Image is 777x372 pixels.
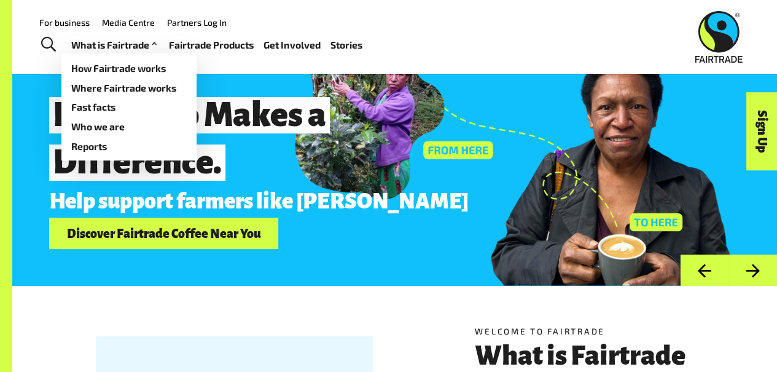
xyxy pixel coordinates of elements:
button: Previous [680,255,728,286]
a: What is Fairtrade [71,36,160,53]
p: Help support farmers like [PERSON_NAME] [49,190,623,213]
a: For business [39,17,90,28]
a: Toggle Search [33,30,63,60]
a: Who we are [61,117,197,137]
a: How Fairtrade works [61,58,197,78]
a: Partners Log In [167,17,227,28]
a: Discover Fairtrade Coffee Near You [49,218,278,249]
a: Get Involved [264,36,321,53]
h5: Welcome to Fairtrade [475,325,693,338]
a: Stories [330,36,362,53]
button: Next [728,255,777,286]
a: Media Centre [102,17,155,28]
a: Fast facts [61,98,197,117]
a: Fairtrade Products [169,36,254,53]
span: Every Cup Makes a Difference. [49,97,330,181]
img: Fairtrade Australia New Zealand logo [695,11,743,63]
a: Reports [61,137,197,156]
a: Where Fairtrade works [61,78,197,98]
